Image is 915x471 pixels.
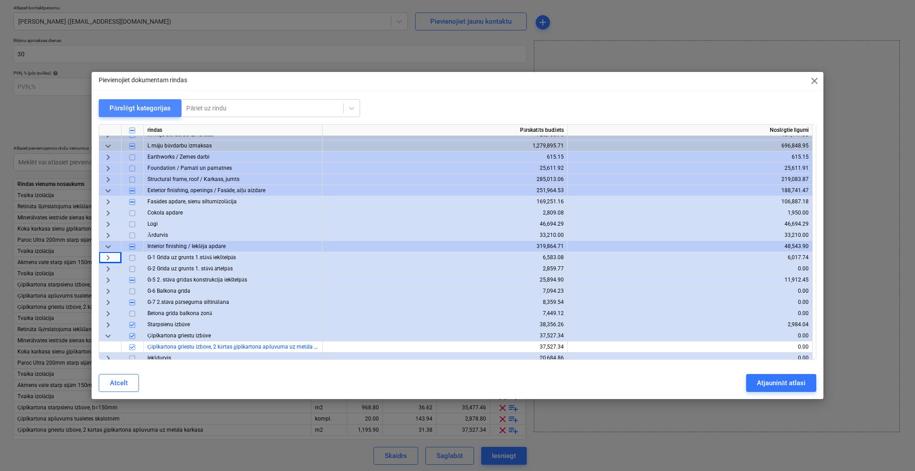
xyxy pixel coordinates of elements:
[147,176,239,182] span: Structural frame, roof / Karkass, jumts
[147,310,212,316] span: Betona grīda balkona zonā
[571,353,809,364] div: 0.00
[571,140,809,151] div: 696,848.95
[103,264,113,274] span: keyboard_arrow_right
[326,241,564,252] div: 319,864.71
[571,163,809,174] div: 25,611.91
[571,174,809,185] div: 219,083.87
[326,353,564,364] div: 20,684.86
[103,331,113,341] span: keyboard_arrow_down
[103,219,113,230] span: keyboard_arrow_right
[326,286,564,297] div: 7,094.23
[147,187,265,193] span: Exterior finishing, openings / Fasāde, aiļu aizdare
[147,198,237,205] span: Fasādes apdare, sienu siltumizolācija
[110,377,128,389] div: Atcelt
[103,230,113,241] span: keyboard_arrow_right
[571,241,809,252] div: 48,543.90
[326,297,564,308] div: 8,359.54
[571,252,809,263] div: 6,017.74
[103,252,113,263] span: keyboard_arrow_right
[326,140,564,151] div: 1,279,895.71
[147,143,212,149] span: L māju būvdarbu izmaksas
[147,221,158,227] span: Logi
[103,174,113,185] span: keyboard_arrow_right
[103,208,113,219] span: keyboard_arrow_right
[571,297,809,308] div: 0.00
[568,125,813,136] div: Noslēgtie līgumi
[147,243,226,249] span: Interior finishing / Iekšēja apdare
[326,185,564,196] div: 251,964.53
[326,174,564,185] div: 285,013.06
[571,286,809,297] div: 0.00
[326,230,564,241] div: 33,210.00
[326,151,564,163] div: 615.15
[571,151,809,163] div: 615.15
[147,288,190,294] span: G-6 Balkona grīda
[571,319,809,330] div: 2,984.04
[326,207,564,219] div: 2,809.08
[103,241,113,252] span: keyboard_arrow_down
[326,219,564,230] div: 46,694.29
[757,377,806,389] div: Atjaunināt atlasi
[571,207,809,219] div: 1,950.00
[103,141,113,151] span: keyboard_arrow_down
[147,299,229,305] span: G-7 2.stāva pārseguma siltināšana
[99,374,139,392] button: Atcelt
[571,263,809,274] div: 0.00
[109,102,171,114] div: Pārslēgt kategorijas
[147,277,247,283] span: G-5 2. stāva grīdas konstrukcija iekštelpās
[144,125,323,136] div: rindas
[326,308,564,319] div: 7,449.12
[103,297,113,308] span: keyboard_arrow_right
[147,332,211,339] span: Ģipškartona griestu izbūve
[571,274,809,286] div: 11,912.45
[103,286,113,297] span: keyboard_arrow_right
[746,374,816,392] button: Atjaunināt atlasi
[323,125,568,136] div: Pārskatīts budžets
[571,330,809,341] div: 0.00
[326,319,564,330] div: 38,356.26
[326,274,564,286] div: 25,894.90
[147,254,236,261] span: G-1 Grīda uz grunts 1.stāvā iekštelpās
[103,308,113,319] span: keyboard_arrow_right
[571,308,809,319] div: 0.00
[326,252,564,263] div: 6,583.08
[571,219,809,230] div: 46,694.29
[147,232,168,238] span: Ārdurvis
[326,263,564,274] div: 2,859.77
[326,163,564,174] div: 25,611.92
[103,152,113,163] span: keyboard_arrow_right
[147,154,210,160] span: Earthworks / Zemes darbi
[147,344,333,350] a: Ģipškartona griestu izbūve, 2 kārtas ģipškartona apšuvuma uz metāla karkasa
[103,197,113,207] span: keyboard_arrow_right
[103,353,113,364] span: keyboard_arrow_right
[99,76,187,85] p: Pievienojiet dokumentam rindas
[147,210,183,216] span: Cokola apdare
[809,76,820,86] span: close
[103,275,113,286] span: keyboard_arrow_right
[103,185,113,196] span: keyboard_arrow_down
[571,230,809,241] div: 33,210.00
[99,99,182,117] button: Pārslēgt kategorijas
[147,321,190,328] span: Starpsienu izbūve
[571,341,809,353] div: 0.00
[147,165,232,171] span: Foundation / Pamati un pamatnes
[147,355,171,361] span: Iekšdurvis
[147,265,233,272] span: G-2 Grīda uz grunts 1. stāvā ārtelpās
[326,330,564,341] div: 37,527.34
[103,163,113,174] span: keyboard_arrow_right
[326,196,564,207] div: 169,251.16
[571,196,809,207] div: 106,887.18
[571,185,809,196] div: 188,741.47
[326,341,564,353] div: 37,527.34
[103,320,113,330] span: keyboard_arrow_right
